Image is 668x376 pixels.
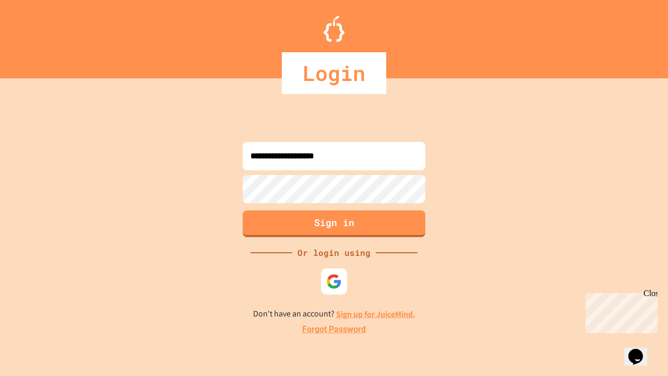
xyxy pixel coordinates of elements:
p: Don't have an account? [253,308,415,321]
div: Chat with us now!Close [4,4,72,66]
iframe: chat widget [624,334,658,366]
div: Login [282,52,386,94]
div: Or login using [292,246,376,259]
iframe: chat widget [581,289,658,333]
a: Sign up for JuiceMind. [336,309,415,320]
a: Forgot Password [302,323,366,336]
img: Logo.svg [324,16,344,42]
button: Sign in [243,210,425,237]
img: google-icon.svg [326,274,342,289]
